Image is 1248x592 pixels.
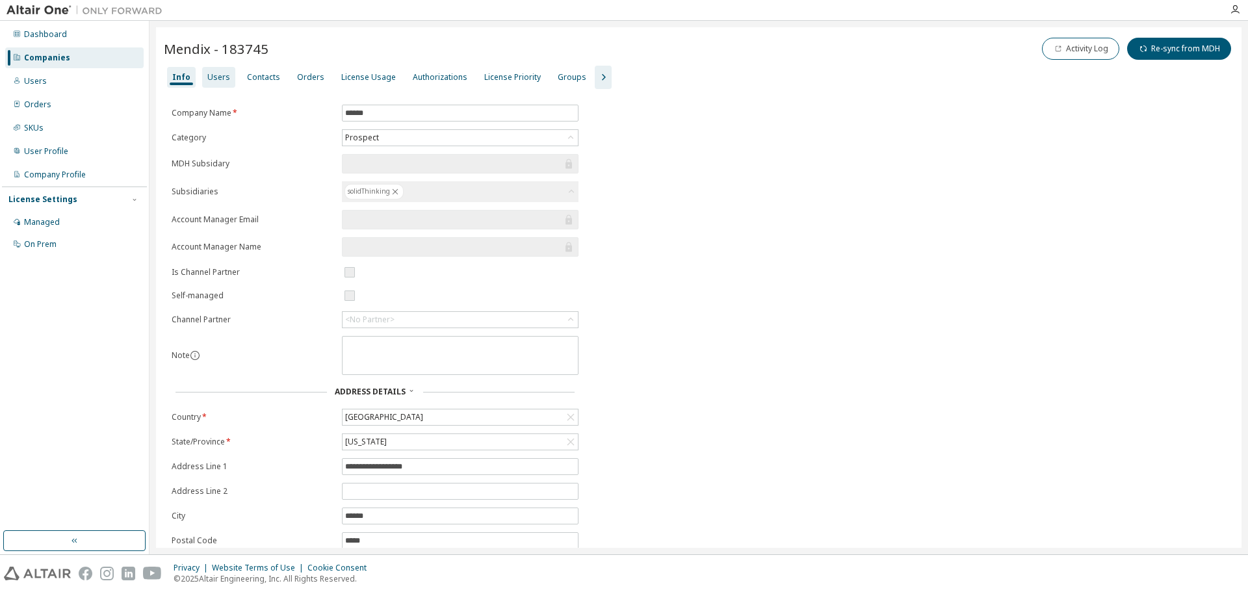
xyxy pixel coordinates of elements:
[343,131,381,145] div: Prospect
[143,567,162,580] img: youtube.svg
[307,563,374,573] div: Cookie Consent
[172,290,334,301] label: Self-managed
[172,133,334,143] label: Category
[343,312,578,328] div: <No Partner>
[172,315,334,325] label: Channel Partner
[484,72,541,83] div: License Priority
[172,461,334,472] label: Address Line 1
[24,146,68,157] div: User Profile
[6,4,169,17] img: Altair One
[172,108,334,118] label: Company Name
[174,563,212,573] div: Privacy
[172,350,190,361] label: Note
[343,434,578,450] div: [US_STATE]
[172,159,334,169] label: MDH Subsidary
[172,486,334,496] label: Address Line 2
[8,194,77,205] div: License Settings
[172,511,334,521] label: City
[212,563,307,573] div: Website Terms of Use
[172,242,334,252] label: Account Manager Name
[341,72,396,83] div: License Usage
[4,567,71,580] img: altair_logo.svg
[343,435,389,449] div: [US_STATE]
[207,72,230,83] div: Users
[1127,38,1231,60] button: Re-sync from MDH
[172,187,334,197] label: Subsidiaries
[1042,38,1119,60] button: Activity Log
[24,239,57,250] div: On Prem
[172,267,334,277] label: Is Channel Partner
[343,409,578,425] div: [GEOGRAPHIC_DATA]
[100,567,114,580] img: instagram.svg
[343,130,578,146] div: Prospect
[345,315,395,325] div: <No Partner>
[24,123,44,133] div: SKUs
[24,76,47,86] div: Users
[413,72,467,83] div: Authorizations
[335,386,406,397] span: Address Details
[558,72,586,83] div: Groups
[122,567,135,580] img: linkedin.svg
[190,350,200,361] button: information
[247,72,280,83] div: Contacts
[24,53,70,63] div: Companies
[342,181,578,202] div: solidThinking
[24,99,51,110] div: Orders
[172,412,334,422] label: Country
[297,72,324,83] div: Orders
[174,573,374,584] p: © 2025 Altair Engineering, Inc. All Rights Reserved.
[24,170,86,180] div: Company Profile
[24,217,60,227] div: Managed
[344,184,404,199] div: solidThinking
[164,40,268,58] span: Mendix - 183745
[24,29,67,40] div: Dashboard
[172,535,334,546] label: Postal Code
[172,437,334,447] label: State/Province
[79,567,92,580] img: facebook.svg
[172,214,334,225] label: Account Manager Email
[343,410,425,424] div: [GEOGRAPHIC_DATA]
[172,72,190,83] div: Info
